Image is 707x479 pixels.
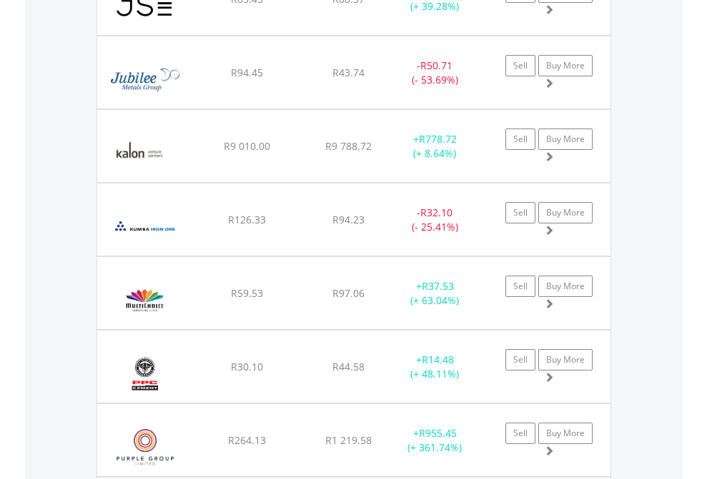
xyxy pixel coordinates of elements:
[104,422,187,473] img: EQU.ZA.PPE.png
[231,360,263,373] span: R30.10
[390,279,480,308] div: + (+ 63.04%)
[332,66,365,79] span: R43.74
[505,276,535,297] a: Sell
[332,360,365,373] span: R44.58
[538,276,593,297] a: Buy More
[231,66,263,79] span: R94.45
[422,279,454,293] span: R37.53
[420,206,453,219] span: R32.10
[422,353,454,366] span: R14.48
[224,139,270,153] span: R9 010.00
[420,59,453,72] span: R50.71
[332,213,365,226] span: R94.23
[390,132,480,161] div: + (+ 8.64%)
[390,426,480,455] div: + (+ 361.74%)
[538,349,593,370] a: Buy More
[419,132,457,146] span: R778.72
[325,433,372,447] span: R1 219.58
[538,128,593,150] a: Buy More
[505,202,535,223] a: Sell
[505,349,535,370] a: Sell
[104,275,185,326] img: EQU.ZA.MCG.png
[104,201,185,252] img: EQU.ZA.KIO.png
[332,286,365,300] span: R97.06
[228,433,266,447] span: R264.13
[538,202,593,223] a: Buy More
[505,423,535,444] a: Sell
[104,348,185,399] img: EQU.ZA.PPC.png
[419,426,457,440] span: R955.45
[390,59,480,87] div: - (- 53.69%)
[390,206,480,234] div: - (- 25.41%)
[390,353,480,381] div: + (+ 48.11%)
[104,54,187,105] img: EQU.ZA.JBL.png
[538,423,593,444] a: Buy More
[505,55,535,76] a: Sell
[505,128,535,150] a: Sell
[104,128,177,178] img: EQU.ZA.KVPFII.png
[228,213,266,226] span: R126.33
[538,55,593,76] a: Buy More
[325,139,372,153] span: R9 788.72
[231,286,263,300] span: R59.53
